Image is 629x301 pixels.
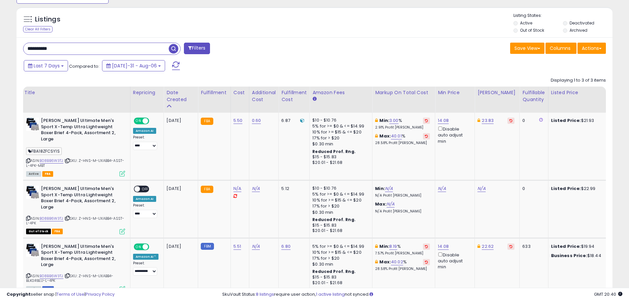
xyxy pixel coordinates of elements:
b: Min: [375,185,385,192]
th: The percentage added to the cost of goods (COGS) that forms the calculator for Min & Max prices. [372,87,435,113]
div: % [375,118,430,130]
a: Terms of Use [56,291,85,297]
div: $19.94 [551,244,606,249]
span: OFF [148,244,159,249]
p: 28.58% Profit [PERSON_NAME] [375,141,430,145]
p: N/A Profit [PERSON_NAME] [375,209,430,214]
label: Active [520,20,532,26]
div: 10% for >= $15 & <= $20 [312,249,367,255]
img: 41X9eqCEivL._SL40_.jpg [26,244,39,257]
span: ON [134,244,143,249]
div: $20.01 - $21.68 [312,160,367,166]
span: OFF [148,118,159,124]
small: Amazon Fees. [312,96,316,102]
div: 6.87 [281,118,304,124]
b: [PERSON_NAME] Ultimate Men's Sport X-Temp Ultra Lightweight Boxer Brief 4-Pack, Assortment 2, Large [41,186,121,212]
div: 633 [522,244,543,249]
a: N/A [385,185,393,192]
span: Columns [550,45,571,52]
i: Revert to store-level Max Markup [425,260,428,264]
strong: Copyright [7,291,31,297]
small: FBA [201,118,213,125]
span: | SKU: Z-HNS-M-UXABB4-BLKGRBLU-L-4PK [26,273,114,283]
div: 5% for >= $0 & <= $14.99 [312,123,367,129]
div: [DATE] [166,244,193,249]
div: Preset: [133,261,159,276]
div: 10% for >= $15 & <= $20 [312,129,367,135]
div: Cost [233,89,246,96]
div: Amazon Fees [312,89,369,96]
label: Out of Stock [520,27,544,33]
div: $15 - $15.83 [312,154,367,160]
a: N/A [252,185,260,192]
span: [DATE]-31 - Aug-06 [112,62,157,69]
div: seller snap | | [7,291,115,298]
small: FBM [201,243,214,250]
span: | SKU: Z-HNS-M-UXABB4-ASST-L-4PK-MBT [26,158,124,168]
a: 5.51 [233,243,241,250]
button: [DATE]-31 - Aug-06 [102,60,165,71]
div: Fulfillable Quantity [522,89,545,103]
a: Privacy Policy [86,291,115,297]
div: SkuVault Status: require user action, not synced. [222,291,622,298]
div: ASIN: [26,186,125,233]
div: $0.30 min [312,141,367,147]
div: Additional Cost [252,89,276,103]
div: 0 [522,118,543,124]
span: 2025-08-14 20:40 GMT [594,291,622,297]
b: [PERSON_NAME] Ultimate Men's Sport X-Temp Ultra Lightweight Boxer Brief 4-Pack, Assortment 2, Large [41,118,121,144]
a: 40.01 [391,133,402,139]
a: N/A [387,201,395,207]
div: $10 - $10.76 [312,186,367,191]
div: Fulfillment Cost [281,89,307,103]
h5: Listings [35,15,60,24]
label: Deactivated [570,20,594,26]
a: B08BB6W3TJ [40,158,63,164]
div: Amazon AI * [133,254,159,260]
div: Disable auto adjust min [438,125,470,144]
p: 28.58% Profit [PERSON_NAME] [375,267,430,271]
div: 10% for >= $15 & <= $20 [312,197,367,203]
div: $20.01 - $21.68 [312,228,367,234]
label: Archived [570,27,587,33]
b: Reduced Prof. Rng. [312,149,356,154]
a: 8.19 [389,243,397,250]
i: This overrides the store level max markup for this listing [375,260,378,264]
b: Listed Price: [551,243,581,249]
span: FBA [52,229,63,234]
div: [PERSON_NAME] [477,89,517,96]
i: This overrides the store level min markup for this listing [375,244,378,248]
b: Min: [379,243,389,249]
b: Reduced Prof. Rng. [312,217,356,222]
div: Preset: [133,203,159,218]
i: Revert to store-level Min Markup [425,245,428,248]
div: % [375,259,430,271]
div: Amazon AI [133,128,156,134]
a: 23.83 [482,117,494,124]
span: Compared to: [69,63,99,69]
a: N/A [252,243,260,250]
a: 6.80 [281,243,291,250]
a: 14.08 [438,243,449,250]
span: ON [134,118,143,124]
button: Actions [577,43,606,54]
span: All listings currently available for purchase on Amazon [26,171,41,177]
button: Last 7 Days [24,60,68,71]
div: $15 - $15.83 [312,275,367,280]
div: Disable auto adjust min [438,251,470,270]
div: [DATE] [166,118,193,124]
b: Business Price: [551,252,587,259]
img: 41X9eqCEivL._SL40_.jpg [26,186,39,199]
div: Title [24,89,127,96]
a: 1 active listing [316,291,345,297]
a: B08BB6W3TJ [40,273,63,279]
b: Max: [379,133,391,139]
div: Markup on Total Cost [375,89,432,96]
div: % [375,133,430,145]
span: Last 7 Days [34,62,60,69]
b: Reduced Prof. Rng. [312,269,356,274]
div: ASIN: [26,118,125,176]
span: OFF [140,186,151,192]
div: Clear All Filters [23,26,52,32]
div: 0 [522,186,543,192]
